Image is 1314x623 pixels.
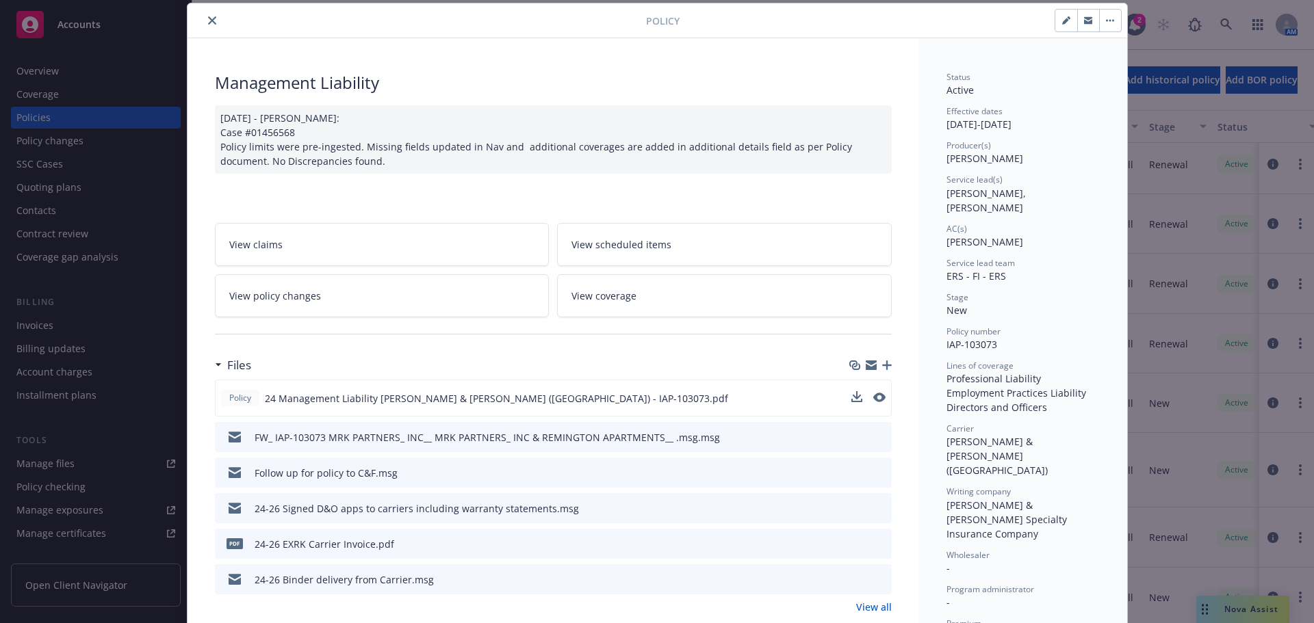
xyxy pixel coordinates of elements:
div: Management Liability [215,71,892,94]
span: New [946,304,967,317]
span: - [946,596,950,609]
span: AC(s) [946,223,967,235]
div: 24-26 Signed D&O apps to carriers including warranty statements.msg [255,501,579,516]
span: Writing company [946,486,1011,497]
span: pdf [227,538,243,548]
button: download file [852,466,863,480]
a: View coverage [557,274,892,317]
span: 24 Management Liability [PERSON_NAME] & [PERSON_NAME] ([GEOGRAPHIC_DATA]) - IAP-103073.pdf [265,391,728,406]
div: [DATE] - [DATE] [946,105,1100,131]
span: - [946,561,950,574]
span: Effective dates [946,105,1003,117]
span: ERS - FI - ERS [946,269,1006,282]
span: Status [946,71,970,83]
button: close [204,12,220,29]
span: IAP-103073 [946,338,997,351]
button: preview file [874,430,886,445]
div: 24-26 Binder delivery from Carrier.msg [255,572,434,587]
span: Service lead team [946,257,1015,269]
button: preview file [874,501,886,516]
div: 24-26 EXRK Carrier Invoice.pdf [255,537,394,551]
h3: Files [227,356,251,374]
button: preview file [874,466,886,480]
button: download file [852,572,863,587]
span: Policy number [946,326,1001,337]
span: Wholesaler [946,549,990,561]
span: Carrier [946,423,974,434]
div: [DATE] - [PERSON_NAME]: Case #01456568 Policy limits were pre-ingested. Missing fields updated in... [215,105,892,174]
button: preview file [874,572,886,587]
span: Policy [227,392,254,404]
span: [PERSON_NAME], [PERSON_NAME] [946,187,1029,214]
a: View claims [215,223,550,266]
button: download file [851,391,862,402]
span: View policy changes [229,289,321,303]
button: preview file [873,393,886,402]
button: download file [852,430,863,445]
span: Active [946,83,974,96]
div: FW_ IAP-103073 MRK PARTNERS_ INC__ MRK PARTNERS_ INC & REMINGTON APARTMENTS__ .msg.msg [255,430,720,445]
span: [PERSON_NAME] [946,235,1023,248]
div: Files [215,356,251,374]
button: preview file [874,537,886,551]
a: View all [856,600,892,614]
div: Follow up for policy to C&F.msg [255,466,398,480]
span: View scheduled items [571,237,671,252]
span: Service lead(s) [946,174,1003,185]
a: View scheduled items [557,223,892,266]
span: Producer(s) [946,140,991,151]
a: View policy changes [215,274,550,317]
span: [PERSON_NAME] & [PERSON_NAME] ([GEOGRAPHIC_DATA]) [946,435,1048,477]
div: Professional Liability [946,371,1100,386]
div: Directors and Officers [946,400,1100,414]
span: View coverage [571,289,636,303]
button: download file [852,501,863,516]
button: download file [851,391,862,406]
span: [PERSON_NAME] & [PERSON_NAME] Specialty Insurance Company [946,499,1070,540]
span: [PERSON_NAME] [946,152,1023,165]
span: Policy [646,14,680,28]
span: Stage [946,291,968,303]
span: Program administrator [946,583,1034,595]
div: Employment Practices Liability [946,386,1100,400]
button: preview file [873,391,886,406]
span: View claims [229,237,283,252]
button: download file [852,537,863,551]
span: Lines of coverage [946,360,1014,371]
